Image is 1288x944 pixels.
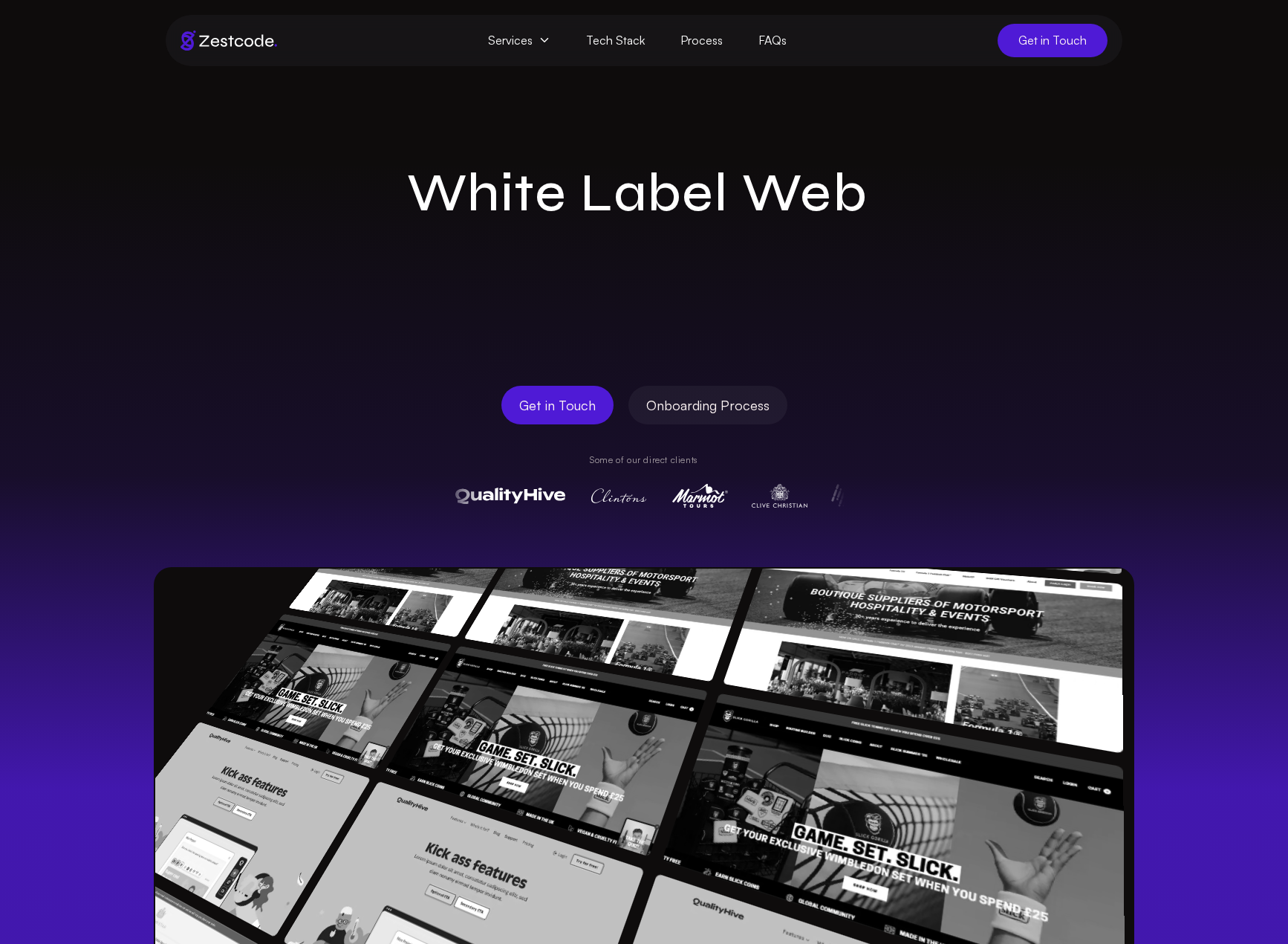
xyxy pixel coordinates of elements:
[501,386,614,424] a: Get in Touch
[742,161,868,225] span: Web
[741,24,804,57] a: FAQs
[740,518,1123,688] img: Quality Hive UI
[470,24,568,57] span: Services
[455,484,565,508] img: QualityHive
[628,386,787,424] a: Onboarding Process
[180,30,277,51] img: Brand logo of zestcode digital
[205,614,452,769] img: Slick Gorilla
[589,484,648,508] img: Clintons Cards
[580,161,729,225] span: Label
[684,644,1124,914] img: Marmot
[672,484,728,508] img: Marmot Tours
[452,555,749,708] img: Avalanche Adventure
[752,484,807,508] img: Clive Christian
[998,24,1108,57] a: Get in Touch
[103,722,371,939] img: Quality Hive Marketing
[831,484,886,508] img: Pulse
[568,24,663,57] a: Tech Stack
[288,525,517,638] img: BAM Motorsports
[519,395,596,416] span: Get in Touch
[369,667,699,891] img: Melt Chocolates
[663,24,741,57] a: Process
[443,454,845,466] p: Some of our direct clients
[646,395,770,416] span: Onboarding Process
[407,161,567,225] span: White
